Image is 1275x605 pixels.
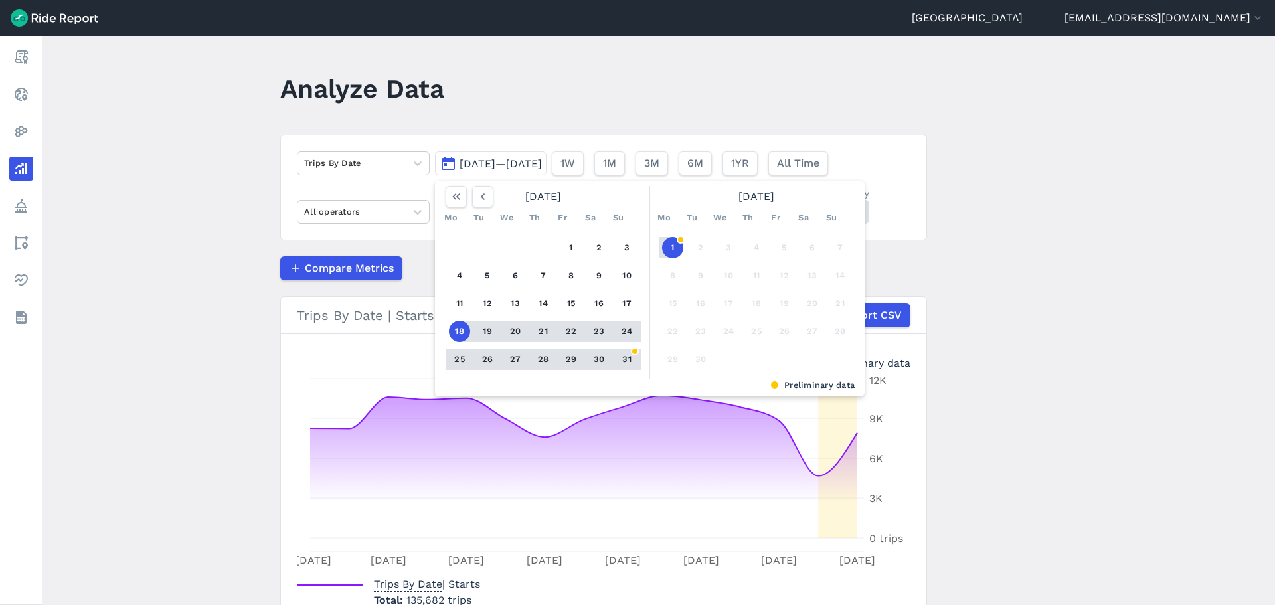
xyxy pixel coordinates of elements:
button: 7 [533,265,554,286]
button: 29 [662,349,683,370]
button: 13 [505,293,526,314]
button: 1 [560,237,582,258]
tspan: 6K [869,452,883,465]
button: 2 [588,237,610,258]
button: 9 [588,265,610,286]
button: 29 [560,349,582,370]
button: 16 [588,293,610,314]
button: 26 [477,349,498,370]
a: Datasets [9,305,33,329]
button: 12 [774,265,795,286]
div: Th [737,207,758,228]
button: 22 [560,321,582,342]
tspan: [DATE] [605,554,641,566]
div: Tu [468,207,489,228]
span: 1W [560,155,575,171]
div: We [709,207,730,228]
button: 2 [690,237,711,258]
button: 3 [718,237,739,258]
a: [GEOGRAPHIC_DATA] [912,10,1023,26]
div: [DATE] [440,186,646,207]
button: 11 [449,293,470,314]
button: 17 [616,293,637,314]
span: All Time [777,155,819,171]
tspan: [DATE] [527,554,562,566]
div: Th [524,207,545,228]
button: 31 [616,349,637,370]
tspan: 3K [869,492,883,505]
button: 15 [560,293,582,314]
button: 28 [533,349,554,370]
button: 30 [588,349,610,370]
button: 3 [616,237,637,258]
div: We [496,207,517,228]
button: 24 [718,321,739,342]
img: Ride Report [11,9,98,27]
button: 20 [802,293,823,314]
button: 6M [679,151,712,175]
button: 18 [449,321,470,342]
button: 1W [552,151,584,175]
div: Trips By Date | Starts [297,303,910,327]
a: Report [9,45,33,69]
tspan: [DATE] [296,554,331,566]
button: 16 [690,293,711,314]
button: [EMAIL_ADDRESS][DOMAIN_NAME] [1064,10,1264,26]
button: 12 [477,293,498,314]
button: 3M [636,151,668,175]
button: 5 [477,265,498,286]
button: 18 [746,293,767,314]
button: 23 [588,321,610,342]
button: 26 [774,321,795,342]
div: Fr [552,207,573,228]
button: 1YR [722,151,758,175]
button: 20 [505,321,526,342]
span: | Starts [374,578,480,590]
button: All Time [768,151,828,175]
button: 30 [690,349,711,370]
button: 25 [746,321,767,342]
button: 6 [505,265,526,286]
button: 4 [746,237,767,258]
a: Realtime [9,82,33,106]
button: 27 [802,321,823,342]
span: Export CSV [842,307,902,323]
tspan: [DATE] [371,554,406,566]
tspan: [DATE] [448,554,484,566]
button: 14 [533,293,554,314]
span: Compare Metrics [305,260,394,276]
div: Su [608,207,629,228]
tspan: 12K [869,374,887,387]
button: 19 [774,293,795,314]
div: Preliminary data [445,379,855,391]
button: 13 [802,265,823,286]
button: 9 [690,265,711,286]
button: 10 [616,265,637,286]
button: 10 [718,265,739,286]
span: 3M [644,155,659,171]
button: 7 [829,237,851,258]
div: Sa [793,207,814,228]
div: [DATE] [653,186,859,207]
button: 24 [616,321,637,342]
span: Trips By Date [374,574,442,592]
button: 1 [662,237,683,258]
button: 19 [477,321,498,342]
button: 23 [690,321,711,342]
button: 8 [662,265,683,286]
button: 1M [594,151,625,175]
a: Heatmaps [9,120,33,143]
button: 22 [662,321,683,342]
button: 25 [449,349,470,370]
button: [DATE]—[DATE] [435,151,547,175]
button: 6 [802,237,823,258]
tspan: [DATE] [839,554,875,566]
div: Tu [681,207,703,228]
span: [DATE]—[DATE] [460,157,542,170]
div: Sa [580,207,601,228]
button: 21 [533,321,554,342]
span: 6M [687,155,703,171]
div: Preliminary data [825,355,910,369]
h1: Analyze Data [280,70,444,107]
button: 21 [829,293,851,314]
